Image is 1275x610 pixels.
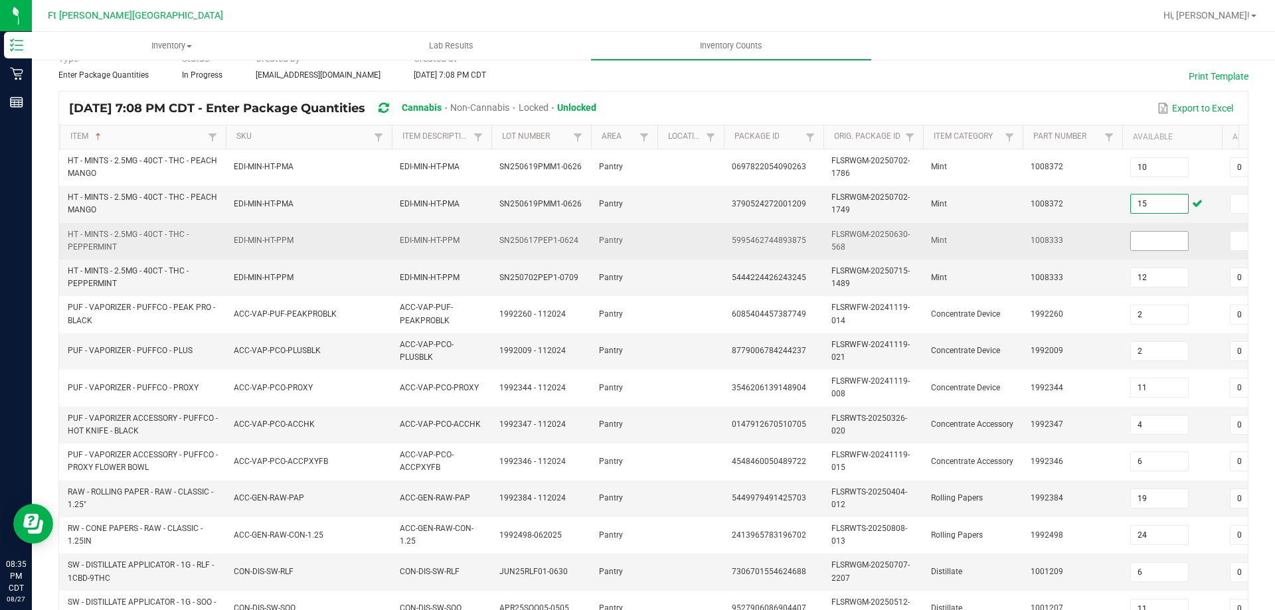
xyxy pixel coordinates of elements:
[831,376,910,398] span: FLSRWFW-20241119-008
[68,230,189,252] span: HT - MINTS - 2.5MG - 40CT - THC - PEPPERMINT
[450,102,509,113] span: Non-Cannabis
[400,340,454,362] span: ACC-VAP-PCO-PLUSBLK
[1031,273,1063,282] span: 1008333
[402,102,442,113] span: Cannabis
[400,303,453,325] span: ACC-VAP-PUF-PEAKPROBLK
[234,383,313,392] span: ACC-VAP-PCO-PROXY
[1031,346,1063,355] span: 1992009
[931,567,962,576] span: Distillate
[599,199,623,208] span: Pantry
[205,129,220,145] a: Filter
[182,70,222,80] span: In Progress
[400,162,460,171] span: EDI-MIN-HT-PMA
[1031,493,1063,502] span: 1992384
[400,419,481,429] span: ACC-VAP-PCO-ACCHK
[1033,131,1100,142] a: Part NumberSortable
[931,236,947,245] span: Mint
[703,129,719,145] a: Filter
[68,414,218,435] span: PUF - VAPORIZER ACCESSORY - PUFFCO - HOT KNIFE - BLACK
[1031,457,1063,466] span: 1992346
[234,346,321,355] span: ACC-VAP-PCO-PLUSBLK
[732,530,806,540] span: 2413965783196702
[70,131,204,142] a: ItemSortable
[414,70,486,80] span: [DATE] 7:08 PM CDT
[236,131,370,142] a: SKUSortable
[599,273,623,282] span: Pantry
[32,32,311,60] a: Inventory
[1031,567,1063,576] span: 1001209
[831,414,907,435] span: FLSRWTS-20250326-020
[6,594,26,604] p: 08/27
[599,309,623,319] span: Pantry
[499,567,568,576] span: JUN25RLF01-0630
[499,493,566,502] span: 1992384 - 112024
[570,129,586,145] a: Filter
[732,199,806,208] span: 3790524272001209
[831,340,910,362] span: FLSRWFW-20241119-021
[10,38,23,52] inline-svg: Inventory
[48,10,223,21] span: Ft [PERSON_NAME][GEOGRAPHIC_DATA]
[400,383,479,392] span: ACC-VAP-PCO-PROXY
[499,530,562,540] span: 1992498-062025
[470,129,486,145] a: Filter
[1189,70,1248,83] button: Print Template
[934,131,1001,142] a: Item CategorySortable
[831,230,910,252] span: FLSRWGM-20250630-568
[502,131,569,142] a: Lot NumberSortable
[931,419,1013,429] span: Concentrate Accessory
[831,303,910,325] span: FLSRWFW-20241119-014
[931,273,947,282] span: Mint
[499,199,582,208] span: SN250619PMM1-0626
[1031,199,1063,208] span: 1008372
[1122,125,1222,149] th: Available
[68,560,214,582] span: SW - DISTILLATE APPLICATOR - 1G - RLF - 1CBD-9THC
[68,266,189,288] span: HT - MINTS - 2.5MG - 40CT - THC - PEPPERMINT
[1154,97,1236,119] button: Export to Excel
[599,493,623,502] span: Pantry
[602,131,636,142] a: AreaSortable
[732,419,806,429] span: 0147912670510705
[234,530,323,540] span: ACC-GEN-RAW-CON-1.25
[256,70,381,80] span: [EMAIL_ADDRESS][DOMAIN_NAME]
[732,162,806,171] span: 0697822054090263
[68,524,203,546] span: RW - CONE PAPERS - RAW - CLASSIC - 1.25IN
[234,199,294,208] span: EDI-MIN-HT-PMA
[599,457,623,466] span: Pantry
[599,567,623,576] span: Pantry
[400,273,460,282] span: EDI-MIN-HT-PPM
[13,504,53,544] iframe: Resource center
[734,131,802,142] a: Package IdSortable
[68,192,217,214] span: HT - MINTS - 2.5MG - 40CT - THC - PEACH MANGO
[636,129,652,145] a: Filter
[591,32,871,60] a: Inventory Counts
[234,273,294,282] span: EDI-MIN-HT-PPM
[732,309,806,319] span: 6085404457387749
[599,419,623,429] span: Pantry
[732,273,806,282] span: 5444224426243245
[234,419,315,429] span: ACC-VAP-PCO-ACCHK
[33,40,311,52] span: Inventory
[1031,236,1063,245] span: 1008333
[834,131,901,142] a: Orig. Package IdSortable
[599,530,623,540] span: Pantry
[831,450,910,472] span: FLSRWFW-20241119-015
[732,457,806,466] span: 4548460050489722
[400,567,460,576] span: CON-DIS-SW-RLF
[68,303,215,325] span: PUF - VAPORIZER - PUFFCO - PEAK PRO - BLACK
[371,129,386,145] a: Filter
[732,236,806,245] span: 5995462744893875
[802,129,818,145] a: Filter
[902,129,918,145] a: Filter
[234,309,337,319] span: ACC-VAP-PUF-PEAKPROBLK
[402,131,469,142] a: Item DescriptionSortable
[69,96,606,121] div: [DATE] 7:08 PM CDT - Enter Package Quantities
[931,346,1000,355] span: Concentrate Device
[1001,129,1017,145] a: Filter
[10,96,23,109] inline-svg: Reports
[68,156,217,178] span: HT - MINTS - 2.5MG - 40CT - THC - PEACH MANGO
[499,383,566,392] span: 1992344 - 112024
[831,560,910,582] span: FLSRWGM-20250707-2207
[6,558,26,594] p: 08:35 PM CDT
[1101,129,1117,145] a: Filter
[931,199,947,208] span: Mint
